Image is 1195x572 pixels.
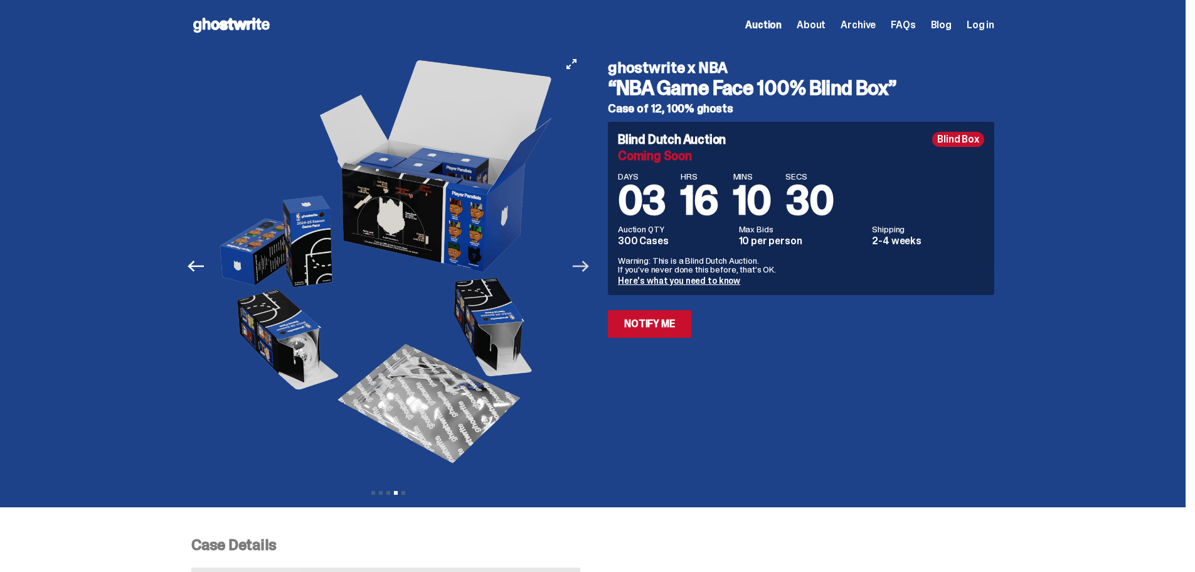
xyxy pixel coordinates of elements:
[182,252,210,280] button: Previous
[872,236,984,246] dd: 2-4 weeks
[967,20,994,30] a: Log in
[567,252,595,280] button: Next
[618,133,726,146] h4: Blind Dutch Auction
[872,225,984,234] dt: Shipping
[745,20,782,30] a: Auction
[739,225,865,234] dt: Max Bids
[797,20,826,30] a: About
[216,50,561,482] img: NBA-Hero-4.png
[785,172,833,181] span: SECS
[386,491,390,495] button: View slide 3
[841,20,876,30] a: Archive
[733,175,771,227] span: 10
[401,491,405,495] button: View slide 5
[891,20,915,30] a: FAQs
[733,172,771,181] span: MINS
[618,225,731,234] dt: Auction QTY
[608,310,691,338] a: Notify Me
[371,491,375,495] button: View slide 1
[618,256,984,274] p: Warning: This is a Blind Dutch Auction. If you’ve never done this before, that’s OK.
[931,20,952,30] a: Blog
[618,175,666,227] span: 03
[191,537,994,553] p: Case Details
[379,491,383,495] button: View slide 2
[608,78,994,98] h3: “NBA Game Face 100% Blind Box”
[681,175,718,227] span: 16
[785,175,833,227] span: 30
[608,103,994,114] h5: Case of 12, 100% ghosts
[681,172,718,181] span: HRS
[618,149,984,162] div: Coming Soon
[739,236,865,246] dd: 10 per person
[618,172,666,181] span: DAYS
[618,236,731,246] dd: 300 Cases
[564,57,579,72] button: View full-screen
[394,491,398,495] button: View slide 4
[618,275,740,286] a: Here's what you need to know
[608,60,994,75] h4: ghostwrite x NBA
[932,132,984,147] div: Blind Box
